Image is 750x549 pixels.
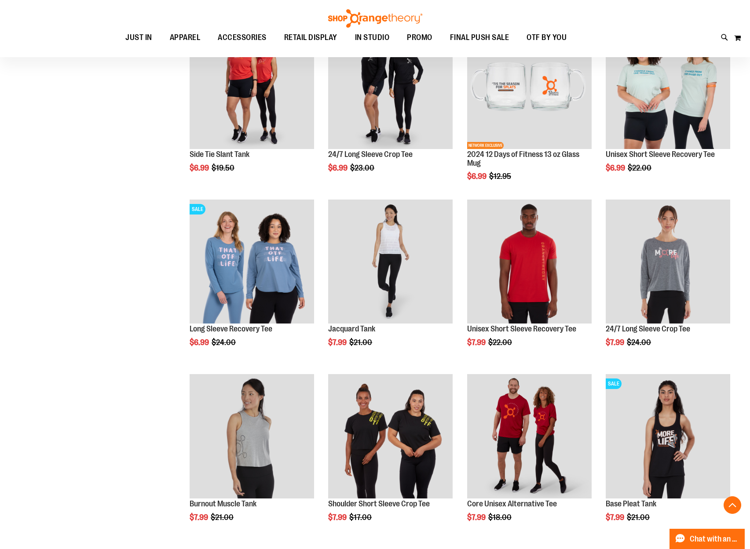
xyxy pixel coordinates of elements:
[441,28,518,47] a: FINAL PUSH SALE
[190,204,205,215] span: SALE
[467,374,592,500] a: Product image for Core Unisex Alternative Tee
[601,195,735,370] div: product
[328,374,453,500] a: Product image for Shoulder Short Sleeve Crop Tee
[606,374,730,498] img: Product image for Base Pleat Tank
[212,164,236,172] span: $19.50
[190,200,314,324] img: Main of 2024 AUGUST Long Sleeve Recovery Tee
[488,338,513,347] span: $22.00
[606,25,730,149] img: Main of 2024 AUGUST Unisex Short Sleeve Recovery Tee
[527,28,567,47] span: OTF BY YOU
[606,25,730,150] a: Main of 2024 AUGUST Unisex Short Sleeve Recovery TeeSALE
[467,25,592,149] img: Main image of 2024 12 Days of Fitness 13 oz Glass Mug
[328,150,413,159] a: 24/7 Long Sleeve Crop Tee
[212,338,237,347] span: $24.00
[463,195,596,370] div: product
[601,20,735,195] div: product
[190,513,209,522] span: $7.99
[324,20,457,195] div: product
[170,28,201,47] span: APPAREL
[190,25,314,149] img: Side Tie Slant Tank
[117,28,161,48] a: JUST IN
[284,28,337,47] span: RETAIL DISPLAY
[606,513,626,522] span: $7.99
[467,172,488,181] span: $6.99
[489,172,512,181] span: $12.95
[467,374,592,498] img: Product image for Core Unisex Alternative Tee
[185,20,318,195] div: product
[606,150,715,159] a: Unisex Short Sleeve Recovery Tee
[355,28,390,47] span: IN STUDIO
[328,164,349,172] span: $6.99
[467,324,576,333] a: Unisex Short Sleeve Recovery Tee
[324,370,457,544] div: product
[190,338,210,347] span: $6.99
[275,28,346,48] a: RETAIL DISPLAY
[190,374,314,500] a: Product image for Burnout Muscle Tank
[627,513,651,522] span: $21.00
[606,200,730,325] a: Product image for 24/7 Long Sleeve Crop Tee
[670,529,745,549] button: Chat with an Expert
[349,513,373,522] span: $17.00
[349,338,373,347] span: $21.00
[328,200,453,325] a: Front view of Jacquard Tank
[467,142,504,149] span: NETWORK EXCLUSIVE
[328,374,453,498] img: Product image for Shoulder Short Sleeve Crop Tee
[327,9,424,28] img: Shop Orangetheory
[398,28,441,48] a: PROMO
[350,164,376,172] span: $23.00
[185,195,318,370] div: product
[467,499,557,508] a: Core Unisex Alternative Tee
[606,338,626,347] span: $7.99
[606,374,730,500] a: Product image for Base Pleat TankSALE
[190,499,256,508] a: Burnout Muscle Tank
[328,499,430,508] a: Shoulder Short Sleeve Crop Tee
[407,28,432,47] span: PROMO
[328,25,453,150] a: 24/7 Long Sleeve Crop TeeSALE
[467,338,487,347] span: $7.99
[190,25,314,150] a: Side Tie Slant TankSALE
[467,513,487,522] span: $7.99
[328,513,348,522] span: $7.99
[450,28,509,47] span: FINAL PUSH SALE
[185,370,318,544] div: product
[125,28,152,47] span: JUST IN
[328,338,348,347] span: $7.99
[690,535,739,543] span: Chat with an Expert
[467,25,592,150] a: Main image of 2024 12 Days of Fitness 13 oz Glass MugSALENETWORK EXCLUSIVE
[467,200,592,324] img: Product image for Unisex Short Sleeve Recovery Tee
[190,200,314,325] a: Main of 2024 AUGUST Long Sleeve Recovery TeeSALE
[606,200,730,324] img: Product image for 24/7 Long Sleeve Crop Tee
[518,28,575,48] a: OTF BY YOU
[211,513,235,522] span: $21.00
[463,370,596,544] div: product
[488,513,513,522] span: $18.00
[627,338,652,347] span: $24.00
[467,150,579,167] a: 2024 12 Days of Fitness 13 oz Glass Mug
[324,195,457,370] div: product
[628,164,653,172] span: $22.00
[606,499,656,508] a: Base Pleat Tank
[328,25,453,149] img: 24/7 Long Sleeve Crop Tee
[161,28,209,48] a: APPAREL
[463,20,596,203] div: product
[601,370,735,544] div: product
[606,324,690,333] a: 24/7 Long Sleeve Crop Tee
[218,28,267,47] span: ACCESSORIES
[467,200,592,325] a: Product image for Unisex Short Sleeve Recovery Tee
[328,324,375,333] a: Jacquard Tank
[190,324,272,333] a: Long Sleeve Recovery Tee
[606,378,622,389] span: SALE
[328,200,453,324] img: Front view of Jacquard Tank
[346,28,399,48] a: IN STUDIO
[209,28,275,48] a: ACCESSORIES
[606,164,626,172] span: $6.99
[724,496,741,514] button: Back To Top
[190,150,249,159] a: Side Tie Slant Tank
[190,164,210,172] span: $6.99
[190,374,314,498] img: Product image for Burnout Muscle Tank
